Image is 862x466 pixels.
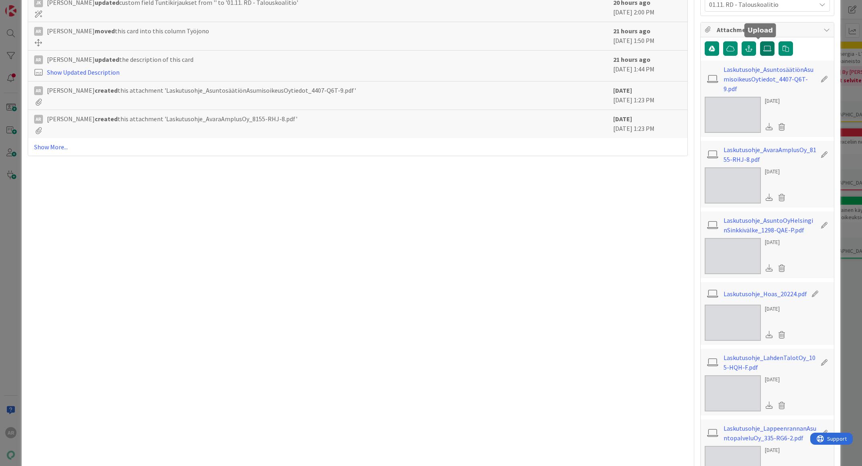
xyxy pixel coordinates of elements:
[748,26,773,34] h5: Upload
[47,114,297,124] span: [PERSON_NAME] this attachment 'Laskutusohje_AvaraAmplusOy_8155-RHJ-8.pdf'
[765,305,788,313] div: [DATE]
[613,85,681,106] div: [DATE] 1:23 PM
[765,446,788,454] div: [DATE]
[765,97,788,105] div: [DATE]
[765,330,774,340] div: Download
[95,27,115,35] b: moved
[765,400,774,411] div: Download
[765,122,774,132] div: Download
[724,353,817,372] a: Laskutusohje_LahdenTalotOy_105-HQH-F.pdf
[613,55,651,63] b: 21 hours ago
[95,55,119,63] b: updated
[765,238,788,246] div: [DATE]
[613,115,632,123] b: [DATE]
[47,55,193,64] span: [PERSON_NAME] the description of this card
[95,115,118,123] b: created
[34,142,682,152] a: Show More...
[613,27,651,35] b: 21 hours ago
[724,65,817,94] a: Laskutusohje_AsuntosäätiönAsumisoikeusOytiedot_4407-Q6T-9.pdf
[724,216,817,235] a: Laskutusohje_AsuntoOyHelsinginSinkkivälke_1298-QAE-P.pdf
[34,115,43,124] div: AR
[47,85,356,95] span: [PERSON_NAME] this attachment 'Laskutusohje_AsuntosäätiönAsumisoikeusOytiedot_4407-Q6T-9.pdf'
[724,423,817,443] a: Laskutusohje_LappeenrannanAsuntopalveluOy_335-RG6-2.pdf
[47,26,209,36] span: [PERSON_NAME] this card into this column Työjono
[613,86,632,94] b: [DATE]
[613,55,681,77] div: [DATE] 1:44 PM
[17,1,37,11] span: Support
[765,192,774,203] div: Download
[724,289,807,299] a: Laskutusohje_Hoas_20224.pdf
[34,27,43,36] div: AR
[717,25,819,35] span: Attachments
[47,68,120,76] a: Show Updated Description
[34,55,43,64] div: AR
[613,114,681,134] div: [DATE] 1:23 PM
[765,263,774,273] div: Download
[613,26,681,46] div: [DATE] 1:50 PM
[724,145,817,164] a: Laskutusohje_AvaraAmplusOy_8155-RHJ-8.pdf
[95,86,118,94] b: created
[34,86,43,95] div: AR
[765,375,788,384] div: [DATE]
[765,167,788,176] div: [DATE]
